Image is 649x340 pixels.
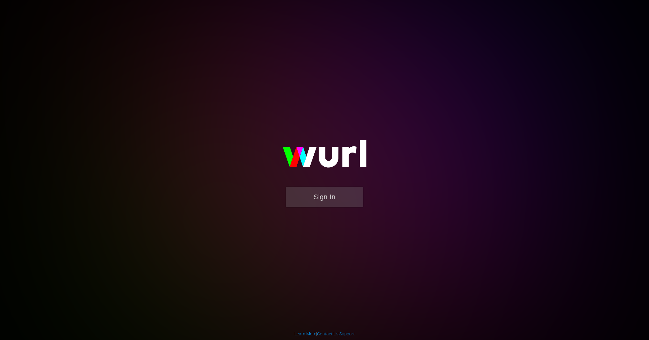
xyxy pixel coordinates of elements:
a: Support [339,331,355,336]
button: Sign In [286,187,363,207]
img: wurl-logo-on-black-223613ac3d8ba8fe6dc639794a292ebdb59501304c7dfd60c99c58986ef67473.svg [263,127,386,187]
div: | | [295,331,355,337]
a: Learn More [295,331,316,336]
a: Contact Us [317,331,338,336]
